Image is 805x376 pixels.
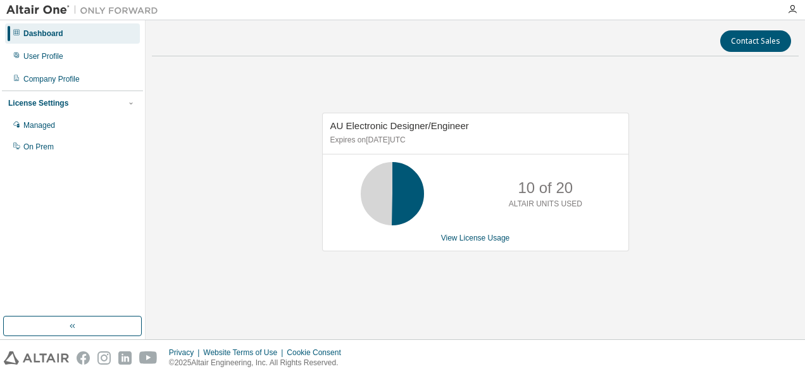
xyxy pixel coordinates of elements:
div: User Profile [23,51,63,61]
p: 10 of 20 [518,177,573,199]
img: instagram.svg [97,351,111,365]
button: Contact Sales [720,30,791,52]
img: youtube.svg [139,351,158,365]
div: Website Terms of Use [203,348,287,358]
img: linkedin.svg [118,351,132,365]
div: License Settings [8,98,68,108]
a: View License Usage [441,234,510,242]
p: © 2025 Altair Engineering, Inc. All Rights Reserved. [169,358,349,368]
p: ALTAIR UNITS USED [509,199,582,210]
div: Company Profile [23,74,80,84]
img: altair_logo.svg [4,351,69,365]
span: AU Electronic Designer/Engineer [330,120,469,131]
div: On Prem [23,142,54,152]
div: Managed [23,120,55,130]
p: Expires on [DATE] UTC [330,135,618,146]
img: Altair One [6,4,165,16]
img: facebook.svg [77,351,90,365]
div: Privacy [169,348,203,358]
div: Cookie Consent [287,348,348,358]
div: Dashboard [23,28,63,39]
